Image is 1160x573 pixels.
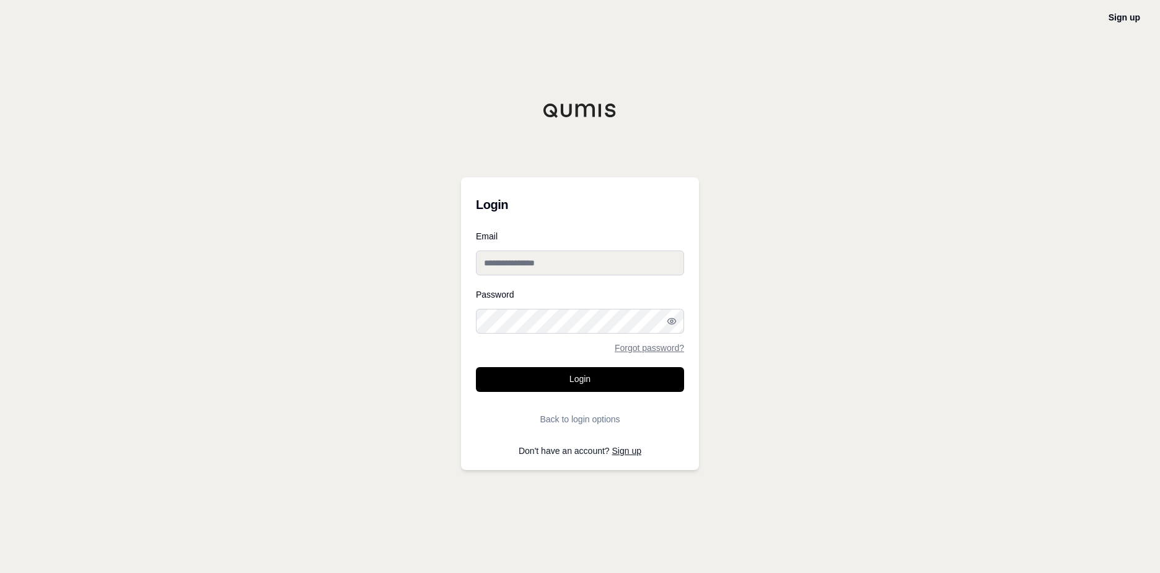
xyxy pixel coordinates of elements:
[1109,12,1140,22] a: Sign up
[476,407,684,432] button: Back to login options
[476,367,684,392] button: Login
[476,192,684,217] h3: Login
[476,290,684,299] label: Password
[543,103,617,118] img: Qumis
[476,446,684,455] p: Don't have an account?
[615,344,684,352] a: Forgot password?
[612,446,641,456] a: Sign up
[476,232,684,241] label: Email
